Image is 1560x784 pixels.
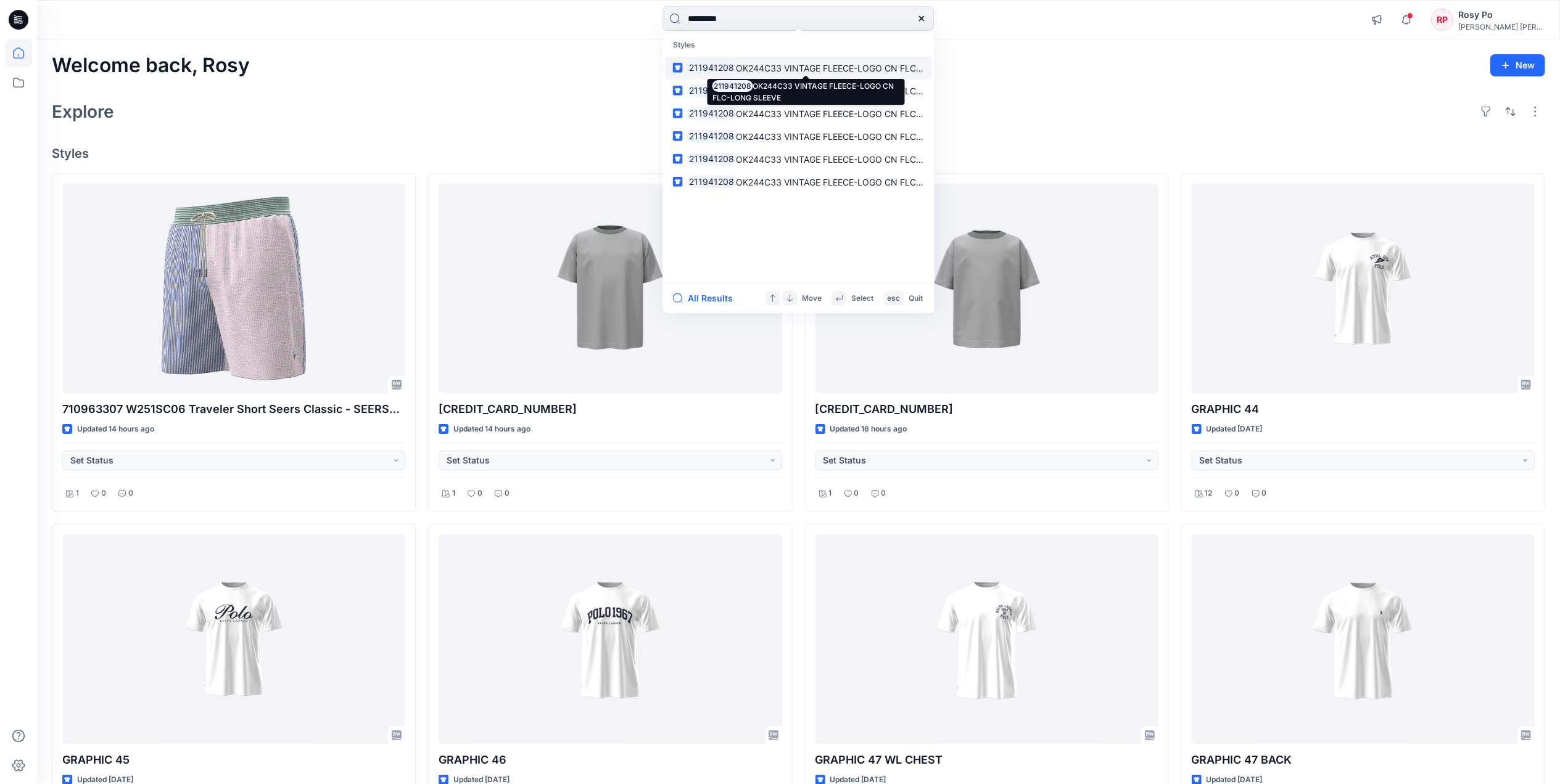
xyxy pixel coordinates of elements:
[1431,9,1453,31] div: RP
[666,79,932,102] a: 211941208OK244C33 VINTAGE FLEECE-LOGO CN FLC-LONG SLEEVE
[52,54,250,77] h2: Welcome back, Rosy
[1205,487,1213,500] p: 12
[688,60,737,75] mark: 211941208
[1192,184,1535,393] a: GRAPHIC 44
[881,487,886,500] p: 0
[688,174,737,189] mark: 211941208
[1192,751,1535,769] p: GRAPHIC 47 BACK
[52,146,1545,161] h4: Styles
[477,487,482,500] p: 0
[1207,423,1263,436] p: Updated [DATE]
[688,83,737,97] mark: 211941208
[62,401,405,418] p: 710963307 W251SC06 Traveler Short Seers Classic - SEERSUCKER TRAVELER
[736,108,978,118] span: OK244C33 VINTAGE FLEECE-LOGO CN FLC-LONG SLEEVE
[666,170,932,193] a: 211941208OK244C33 VINTAGE FLEECE-LOGO CN FLC-LONG SLEEVE
[439,534,782,744] a: GRAPHIC 46
[666,34,932,57] p: Styles
[101,487,106,500] p: 0
[452,487,455,500] p: 1
[854,487,859,500] p: 0
[439,184,782,393] a: 641835 001 323
[1262,487,1267,500] p: 0
[673,291,741,306] button: All Results
[128,487,133,500] p: 0
[736,62,978,73] span: OK244C33 VINTAGE FLEECE-LOGO CN FLC-LONG SLEEVE
[62,184,405,393] a: 710963307 W251SC06 Traveler Short Seers Classic - SEERSUCKER TRAVELER
[803,292,822,304] p: Move
[439,401,782,418] p: [CREDIT_CARD_NUMBER]
[736,85,978,96] span: OK244C33 VINTAGE FLEECE-LOGO CN FLC-LONG SLEEVE
[829,487,832,500] p: 1
[688,152,737,166] mark: 211941208
[688,106,737,120] mark: 211941208
[62,751,405,769] p: GRAPHIC 45
[453,423,530,436] p: Updated 14 hours ago
[666,147,932,170] a: 211941208OK244C33 VINTAGE FLEECE-LOGO CN FLC-LONG SLEEVE
[815,534,1158,744] a: GRAPHIC 47 WL CHEST
[688,129,737,143] mark: 211941208
[1192,401,1535,418] p: GRAPHIC 44
[909,292,923,304] p: Quit
[52,102,114,121] h2: Explore
[1235,487,1240,500] p: 0
[888,292,901,304] p: esc
[1192,534,1535,744] a: GRAPHIC 47 BACK
[1458,22,1545,31] div: [PERSON_NAME] [PERSON_NAME]
[736,153,978,164] span: OK244C33 VINTAGE FLEECE-LOGO CN FLC-LONG SLEEVE
[830,423,907,436] p: Updated 16 hours ago
[439,751,782,769] p: GRAPHIC 46
[666,102,932,125] a: 211941208OK244C33 VINTAGE FLEECE-LOGO CN FLC-LONG SLEEVE
[62,534,405,744] a: GRAPHIC 45
[77,423,154,436] p: Updated 14 hours ago
[815,401,1158,418] p: [CREDIT_CARD_NUMBER]
[815,184,1158,393] a: 641836 001 322
[736,176,978,187] span: OK244C33 VINTAGE FLEECE-LOGO CN FLC-LONG SLEEVE
[1490,54,1545,76] button: New
[1458,7,1545,22] div: Rosy Po
[666,125,932,147] a: 211941208OK244C33 VINTAGE FLEECE-LOGO CN FLC-LONG SLEEVE
[666,56,932,79] a: 211941208OK244C33 VINTAGE FLEECE-LOGO CN FLC-LONG SLEEVE
[852,292,874,304] p: Select
[815,751,1158,769] p: GRAPHIC 47 WL CHEST
[736,131,978,141] span: OK244C33 VINTAGE FLEECE-LOGO CN FLC-LONG SLEEVE
[505,487,510,500] p: 0
[76,487,79,500] p: 1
